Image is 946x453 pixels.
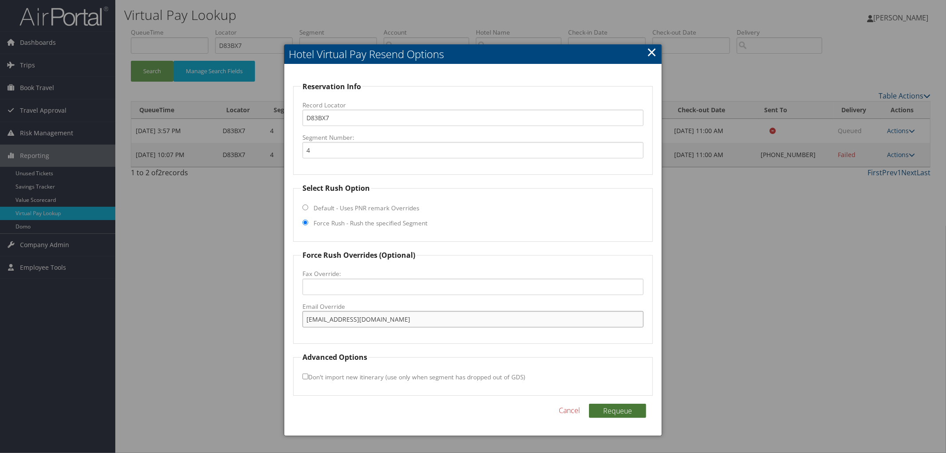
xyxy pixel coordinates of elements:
legend: Force Rush Overrides (Optional) [301,250,416,260]
label: Fax Override: [302,269,644,278]
label: Email Override [302,302,644,311]
button: Requeue [589,404,646,418]
label: Record Locator [302,101,644,110]
legend: Reservation Info [301,81,362,92]
a: Cancel [559,405,580,416]
input: Don't import new itinerary (use only when segment has dropped out of GDS) [302,374,308,379]
h2: Hotel Virtual Pay Resend Options [284,44,662,64]
label: Segment Number: [302,133,644,142]
label: Don't import new itinerary (use only when segment has dropped out of GDS) [302,369,525,385]
legend: Advanced Options [301,352,369,362]
label: Force Rush - Rush the specified Segment [314,219,428,228]
a: Close [647,43,657,61]
legend: Select Rush Option [301,183,371,193]
label: Default - Uses PNR remark Overrides [314,204,419,213]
